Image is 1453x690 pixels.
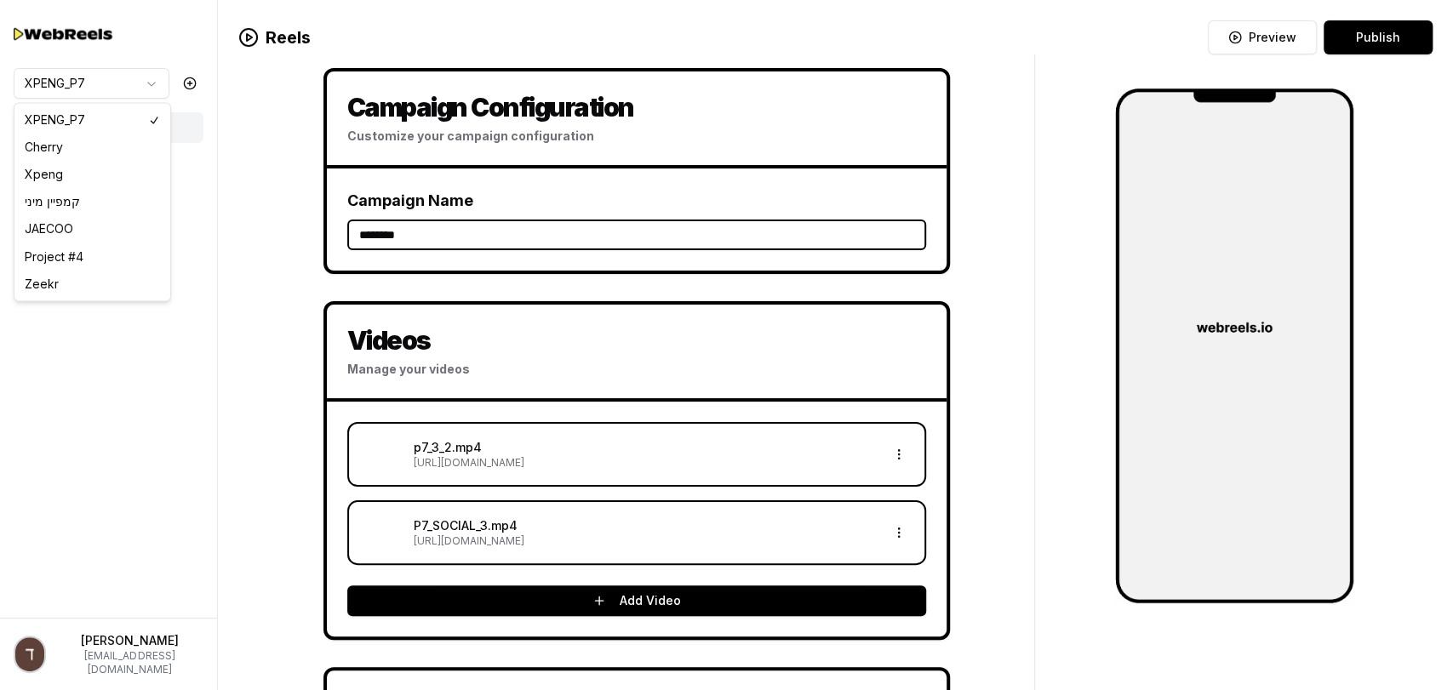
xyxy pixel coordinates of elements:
[25,111,85,128] span: XPENG_P7
[25,139,63,156] span: Cherry
[25,220,73,237] span: JAECOO
[25,248,83,265] span: Project #4
[25,193,80,210] span: קמפיין מיני
[25,166,63,183] span: Xpeng
[25,275,59,292] span: Zeekr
